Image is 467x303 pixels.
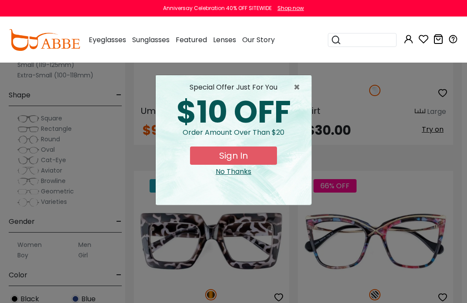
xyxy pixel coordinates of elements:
[163,166,304,177] div: Close
[277,4,304,12] div: Shop now
[294,82,304,93] span: ×
[132,35,170,45] span: Sunglasses
[242,35,275,45] span: Our Story
[176,35,207,45] span: Featured
[294,82,304,93] button: Close
[9,29,80,51] img: abbeglasses.com
[163,127,304,147] div: Order amount over than $20
[163,4,272,12] div: Anniversay Celebration 40% OFF SITEWIDE
[213,35,236,45] span: Lenses
[190,147,277,165] button: Sign In
[163,97,304,127] div: $10 OFF
[89,35,126,45] span: Eyeglasses
[273,4,304,12] a: Shop now
[163,82,304,93] div: special offer just for you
